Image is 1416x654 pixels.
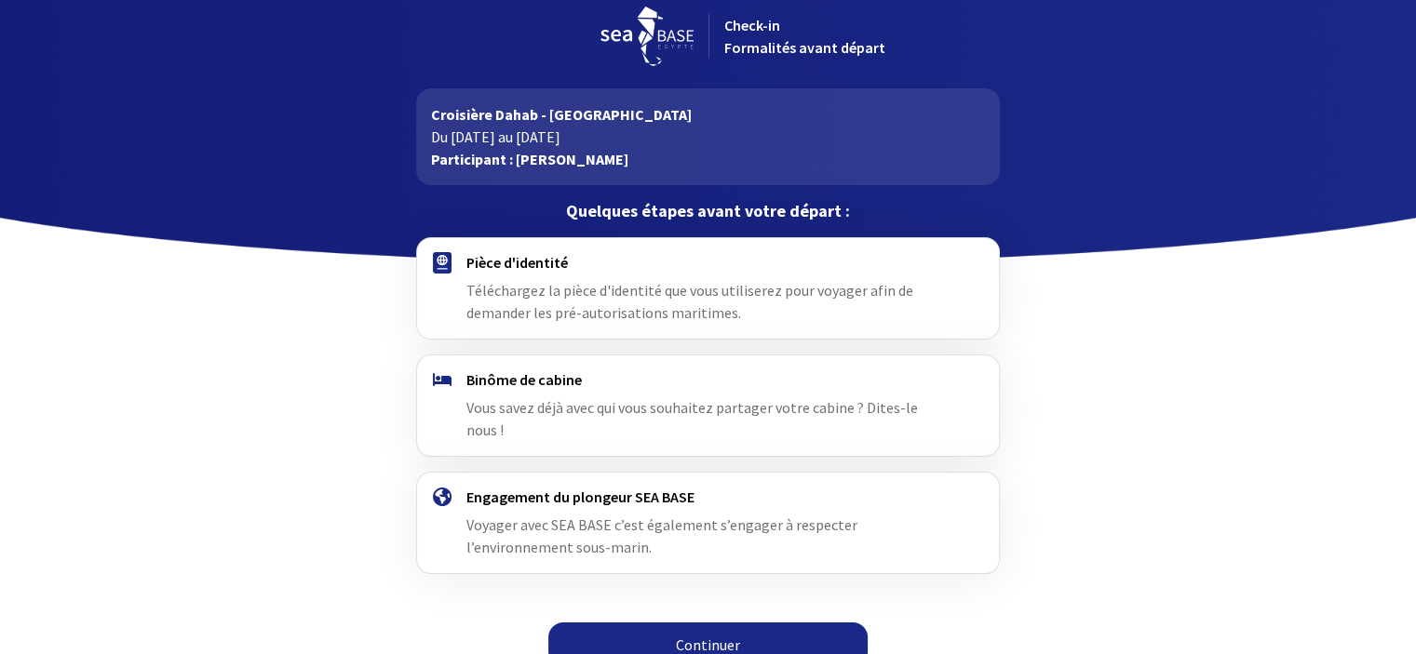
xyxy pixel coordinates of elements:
h4: Engagement du plongeur SEA BASE [466,487,950,506]
p: Du [DATE] au [DATE] [431,126,985,148]
p: Quelques étapes avant votre départ : [416,200,1000,222]
span: Téléchargez la pièce d'identité que vous utiliserez pour voyager afin de demander les pré-autoris... [466,281,913,322]
h4: Pièce d'identité [466,253,950,272]
h4: Binôme de cabine [466,370,950,389]
span: Check-in Formalités avant départ [724,16,885,57]
p: Participant : [PERSON_NAME] [431,148,985,170]
img: passport.svg [433,252,452,274]
span: Vous savez déjà avec qui vous souhaitez partager votre cabine ? Dites-le nous ! [466,398,918,439]
img: logo_seabase.svg [600,7,694,66]
img: engagement.svg [433,487,452,506]
span: Voyager avec SEA BASE c’est également s’engager à respecter l’environnement sous-marin. [466,515,857,556]
p: Croisière Dahab - [GEOGRAPHIC_DATA] [431,103,985,126]
img: binome.svg [433,373,452,386]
